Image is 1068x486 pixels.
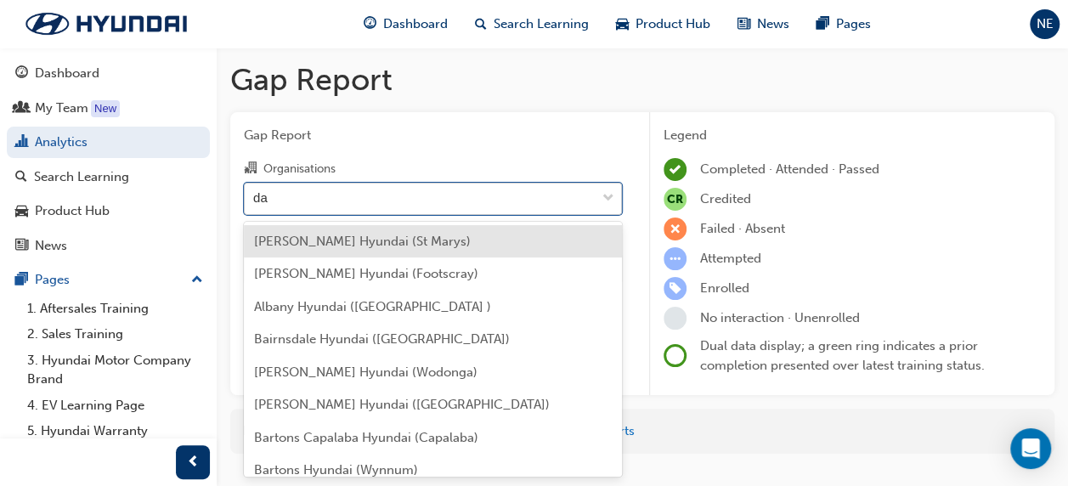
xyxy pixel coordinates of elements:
span: Bairnsdale Hyundai ([GEOGRAPHIC_DATA]) [254,331,510,347]
span: No interaction · Unenrolled [700,310,860,325]
div: My Team [35,99,88,118]
span: guage-icon [364,14,376,35]
span: search-icon [475,14,487,35]
a: 4. EV Learning Page [20,393,210,419]
span: Bartons Hyundai (Wynnum) [254,462,418,478]
span: Enrolled [700,280,749,296]
span: Dual data display; a green ring indicates a prior completion presented over latest training status. [700,338,985,373]
span: learningRecordVerb_ATTEMPT-icon [664,247,687,270]
span: search-icon [15,170,27,185]
span: news-icon [15,239,28,254]
span: Search Learning [494,14,589,34]
span: organisation-icon [244,161,257,177]
a: 3. Hyundai Motor Company Brand [20,348,210,393]
div: Organisations [263,161,336,178]
a: news-iconNews [724,7,803,42]
a: 1. Aftersales Training [20,296,210,322]
a: Dashboard [7,58,210,89]
a: Analytics [7,127,210,158]
span: Completed · Attended · Passed [700,161,879,177]
a: News [7,230,210,262]
span: learningRecordVerb_FAIL-icon [664,218,687,240]
span: news-icon [737,14,750,35]
span: car-icon [15,204,28,219]
span: Credited [700,191,751,206]
span: [PERSON_NAME] Hyundai (St Marys) [254,234,471,249]
a: guage-iconDashboard [350,7,461,42]
span: Bartons Capalaba Hyundai (Capalaba) [254,430,478,445]
span: [PERSON_NAME] Hyundai (Footscray) [254,266,478,281]
a: Product Hub [7,195,210,227]
a: search-iconSearch Learning [461,7,602,42]
span: pages-icon [817,14,829,35]
span: [PERSON_NAME] Hyundai ([GEOGRAPHIC_DATA]) [254,397,550,412]
div: Tooltip anchor [91,100,120,117]
input: Organisations [253,190,269,205]
a: car-iconProduct Hub [602,7,724,42]
a: 2. Sales Training [20,321,210,348]
button: NE [1030,9,1060,39]
span: Dashboard [383,14,448,34]
span: up-icon [191,269,203,291]
button: Pages [7,264,210,296]
span: Albany Hyundai ([GEOGRAPHIC_DATA] ) [254,299,491,314]
div: News [35,236,67,256]
div: Legend [664,126,1041,145]
span: Attempted [700,251,761,266]
button: DashboardMy TeamAnalyticsSearch LearningProduct HubNews [7,54,210,264]
span: Failed · Absent [700,221,785,236]
div: For more in-depth analysis and data download, go to [243,421,1042,441]
a: Search Learning [7,161,210,193]
div: Pages [35,270,70,290]
a: 5. Hyundai Warranty [20,418,210,444]
span: Gap Report [244,126,622,145]
a: pages-iconPages [803,7,884,42]
span: chart-icon [15,135,28,150]
span: NE [1037,14,1054,34]
span: guage-icon [15,66,28,82]
span: prev-icon [187,452,200,473]
span: null-icon [664,188,687,211]
h1: Gap Report [230,61,1054,99]
span: learningRecordVerb_NONE-icon [664,307,687,330]
span: Product Hub [636,14,710,34]
span: down-icon [602,188,614,210]
span: learningRecordVerb_ENROLL-icon [664,277,687,300]
div: Search Learning [34,167,129,187]
span: car-icon [616,14,629,35]
div: Product Hub [35,201,110,221]
span: Pages [836,14,871,34]
span: News [757,14,789,34]
img: Trak [8,6,204,42]
div: Open Intercom Messenger [1010,428,1051,469]
span: learningRecordVerb_COMPLETE-icon [664,158,687,181]
span: pages-icon [15,273,28,288]
span: [PERSON_NAME] Hyundai (Wodonga) [254,364,477,380]
div: Dashboard [35,64,99,83]
a: My Team [7,93,210,124]
span: people-icon [15,101,28,116]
